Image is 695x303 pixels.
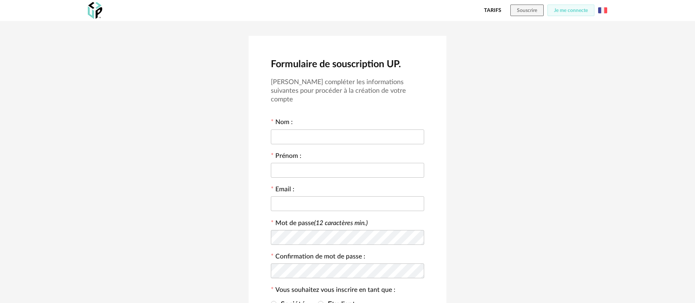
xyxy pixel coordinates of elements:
h3: [PERSON_NAME] compléter les informations suivantes pour procéder à la création de votre compte [271,78,424,104]
i: (12 caractères min.) [314,220,368,226]
img: fr [598,6,607,15]
a: Tarifs [484,5,501,16]
label: Email : [271,186,294,195]
h2: Formulaire de souscription UP. [271,58,424,70]
label: Vous souhaitez vous inscrire en tant que : [271,287,395,295]
label: Nom : [271,119,293,127]
span: Souscrire [517,8,537,13]
label: Prénom : [271,153,301,161]
button: Souscrire [510,5,544,16]
span: Je me connecte [554,8,588,13]
label: Confirmation de mot de passe : [271,254,365,262]
button: Je me connecte [547,5,594,16]
label: Mot de passe [275,220,368,226]
img: OXP [88,2,102,19]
